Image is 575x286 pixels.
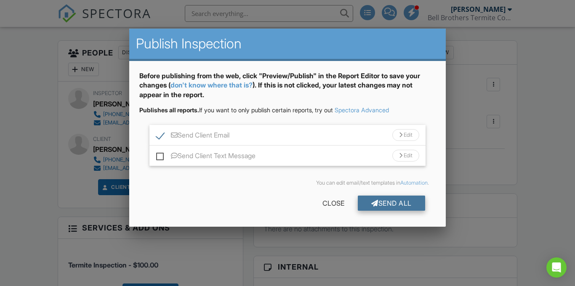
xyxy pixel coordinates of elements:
div: Close [309,196,358,211]
div: You can edit email/text templates in . [146,180,429,186]
a: Automation [400,180,428,186]
h2: Publish Inspection [136,35,439,52]
a: don't know where that is? [170,81,253,89]
div: Send All [358,196,425,211]
a: Spectora Advanced [335,106,389,114]
div: Edit [392,129,419,141]
label: Send Client Email [156,131,229,142]
div: Before publishing from the web, click "Preview/Publish" in the Report Editor to save your changes... [139,71,435,106]
strong: Publishes all reports. [139,106,199,114]
div: Open Intercom Messenger [546,257,567,278]
label: Send Client Text Message [156,152,256,162]
span: If you want to only publish certain reports, try out [139,106,333,114]
div: Edit [392,150,419,162]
